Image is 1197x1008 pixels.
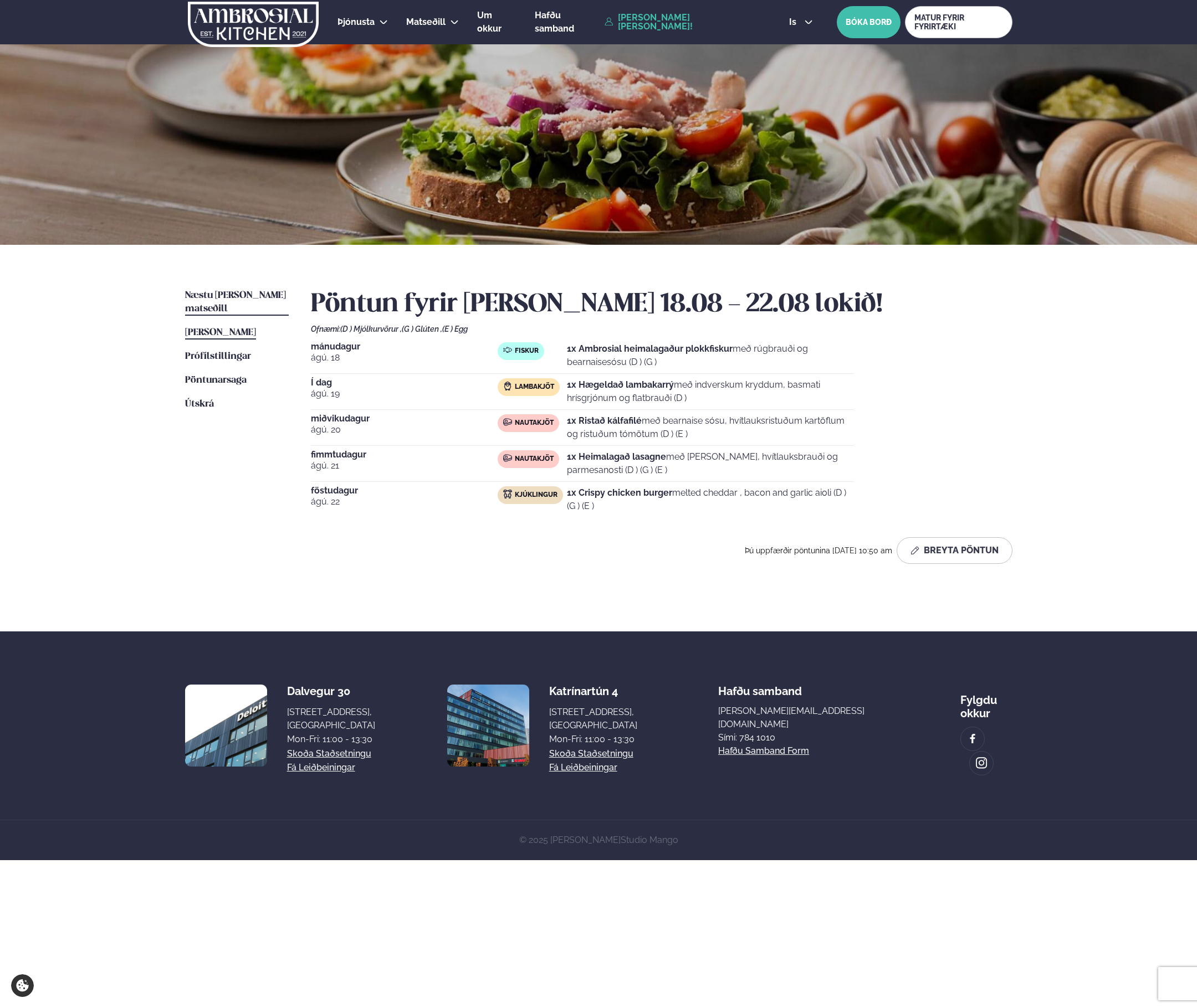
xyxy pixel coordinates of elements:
[549,706,637,732] div: [STREET_ADDRESS], [GEOGRAPHIC_DATA]
[185,352,251,361] span: Prófílstillingar
[311,325,1012,333] div: Ofnæmi:
[185,291,286,313] span: Næstu [PERSON_NAME] matseðill
[718,676,802,698] span: Hafðu samband
[718,704,879,731] a: [PERSON_NAME][EMAIL_ADDRESS][DOMAIN_NAME]
[185,376,247,385] span: Pöntunarsaga
[311,450,498,459] span: fimmtudagur
[503,346,512,354] img: fish.svg
[567,343,733,354] strong: 1x Ambrosial heimalagaður plokkfiskur
[402,325,442,333] span: (G ) Glúten ,
[549,685,637,698] div: Katrínartún 4
[961,727,984,750] a: image alt
[311,459,498,472] span: ágú. 21
[287,733,375,746] div: Mon-Fri: 11:00 - 13:30
[311,351,498,364] span: ágú. 18
[745,546,892,555] span: Þú uppfærðir pöntunina [DATE] 10:50 am
[549,761,617,774] a: Fá leiðbeiningar
[337,17,375,27] span: Þjónusta
[287,706,375,732] div: [STREET_ADDRESS], [GEOGRAPHIC_DATA]
[311,342,498,351] span: mánudagur
[567,451,666,462] strong: 1x Heimalagað lasagne
[519,835,678,845] span: © 2025 [PERSON_NAME]
[477,9,516,35] a: Um okkur
[567,342,854,369] p: með rúgbrauði og bearnaisesósu (D ) (G )
[718,731,879,744] p: Sími: 784 1010
[503,454,512,462] img: beef.svg
[960,685,1012,720] div: Fylgdu okkur
[311,289,1012,320] h2: Pöntun fyrir [PERSON_NAME] 18.08 - 22.08 lokið!
[311,387,498,400] span: ágú. 19
[340,325,402,333] span: (D ) Mjólkurvörur ,
[535,10,574,34] span: Hafðu samband
[837,6,901,38] button: BÓKA BORÐ
[337,16,375,29] a: Þjónusta
[185,398,214,411] a: Útskrá
[185,326,256,340] a: [PERSON_NAME]
[897,537,1012,564] button: Breyta Pöntun
[11,974,34,997] a: Cookie settings
[311,414,498,423] span: miðvikudagur
[311,423,498,436] span: ágú. 20
[789,18,800,27] span: is
[549,733,637,746] div: Mon-Fri: 11:00 - 13:30
[567,487,672,498] strong: 1x Crispy chicken burger
[621,835,678,845] a: Studio Mango
[515,455,554,464] span: Nautakjöt
[311,495,498,508] span: ágú. 22
[975,757,988,769] img: image alt
[185,399,214,409] span: Útskrá
[442,325,468,333] span: (E ) Egg
[185,374,247,387] a: Pöntunarsaga
[905,6,1012,38] a: MATUR FYRIR FYRIRTÆKI
[718,744,809,758] a: Hafðu samband form
[311,486,498,495] span: föstudagur
[287,685,375,698] div: Dalvegur 30
[567,378,854,405] p: með indverskum kryddum, basmati hrísgrjónum og flatbrauði (D )
[185,289,289,316] a: Næstu [PERSON_NAME] matseðill
[406,16,446,29] a: Matseðill
[515,419,554,428] span: Nautakjöt
[567,415,642,426] strong: 1x Ristað kálfafilé
[567,450,854,477] p: með [PERSON_NAME], hvítlauksbrauði og parmesanosti (D ) (G ) (E )
[185,685,267,767] img: image alt
[185,328,256,337] span: [PERSON_NAME]
[503,382,512,390] img: Lamb.svg
[187,2,320,47] img: logo
[515,491,557,500] span: Kjúklingur
[535,9,599,35] a: Hafðu samband
[515,383,554,392] span: Lambakjöt
[447,685,529,767] img: image alt
[970,752,993,775] a: image alt
[287,747,371,760] a: Skoða staðsetningu
[605,13,764,31] a: [PERSON_NAME] [PERSON_NAME]!
[477,10,502,34] span: Um okkur
[503,490,512,498] img: chicken.svg
[549,747,633,760] a: Skoða staðsetningu
[406,17,446,27] span: Matseðill
[185,350,251,363] a: Prófílstillingar
[780,18,822,27] button: is
[966,733,979,745] img: image alt
[287,761,355,774] a: Fá leiðbeiningar
[503,418,512,426] img: beef.svg
[567,414,854,441] p: með bearnaise sósu, hvítlauksristuðum kartöflum og ristuðum tómötum (D ) (E )
[311,378,498,387] span: Í dag
[515,347,539,356] span: Fiskur
[567,379,674,390] strong: 1x Hægeldað lambakarrý
[567,486,854,513] p: melted cheddar , bacon and garlic aioli (D ) (G ) (E )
